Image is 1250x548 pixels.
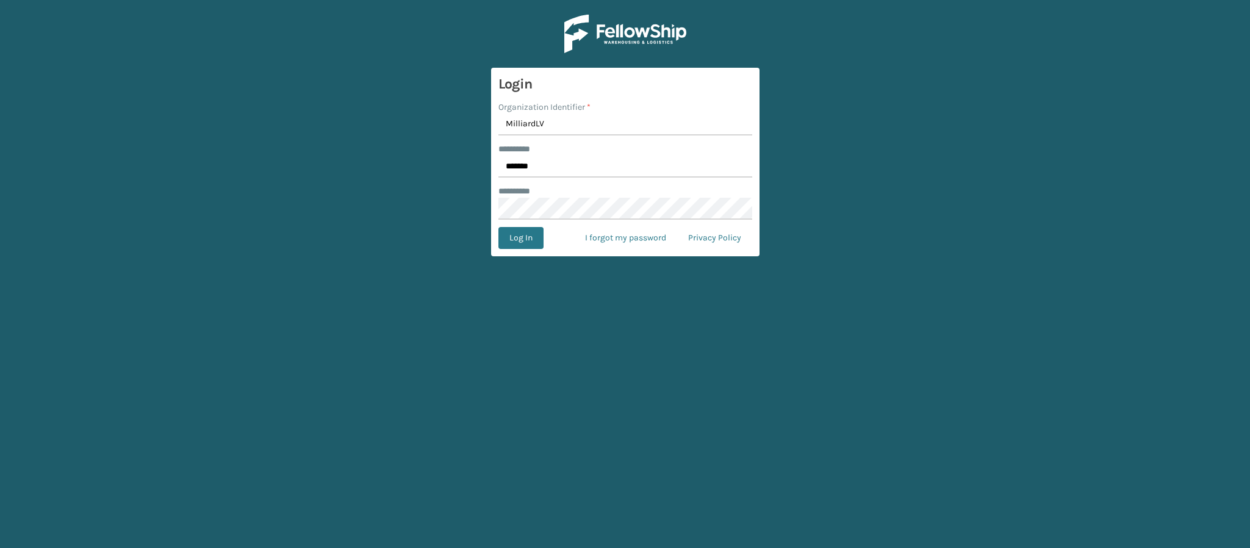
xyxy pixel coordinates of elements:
a: I forgot my password [574,227,677,249]
h3: Login [498,75,752,93]
button: Log In [498,227,544,249]
label: Organization Identifier [498,101,591,114]
img: Logo [564,15,686,53]
a: Privacy Policy [677,227,752,249]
